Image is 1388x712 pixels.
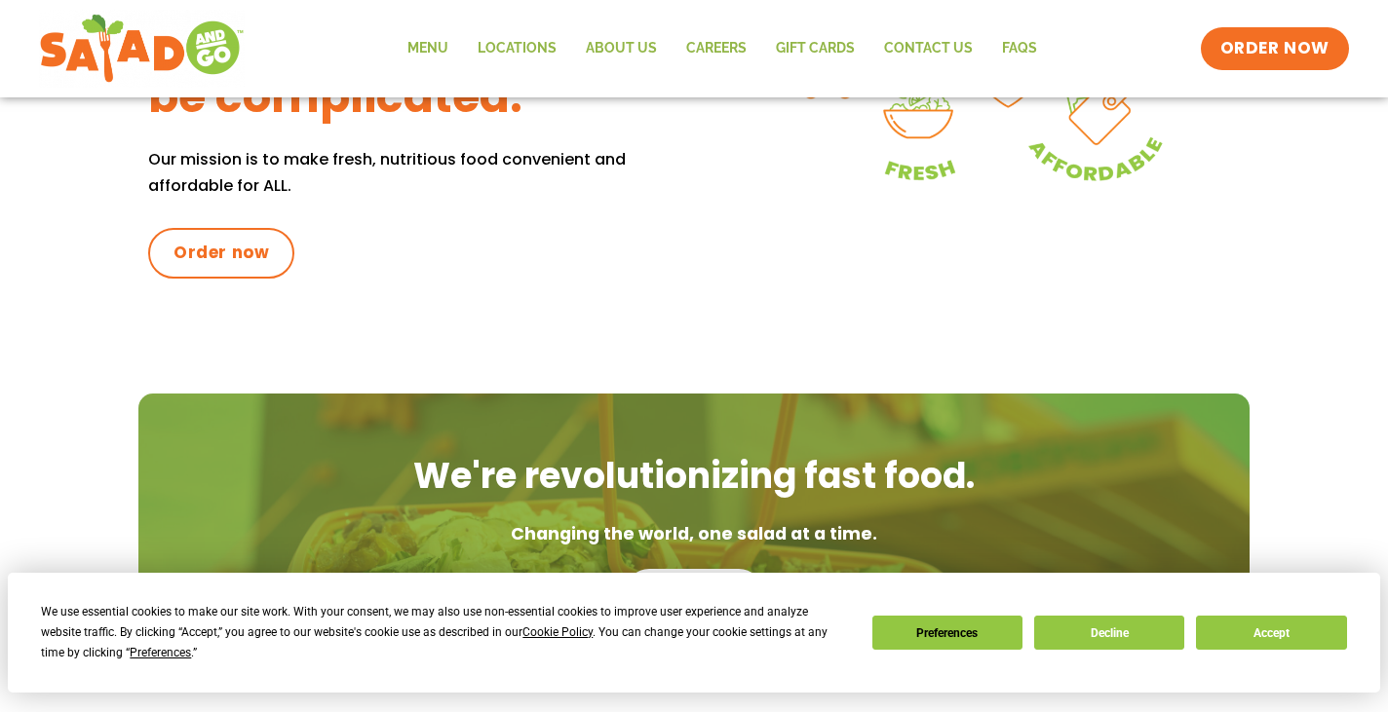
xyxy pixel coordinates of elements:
a: Contact Us [869,26,987,71]
a: FAQs [987,26,1052,71]
h2: We're revolutionizing fast food. [158,452,1230,501]
a: GIFT CARDS [761,26,869,71]
p: Changing the world, one salad at a time. [158,520,1230,549]
span: Cookie Policy [522,625,593,639]
button: Accept [1196,616,1346,650]
p: Our mission is to make fresh, nutritious food convenient and affordable for ALL. [148,146,694,199]
a: Menu [393,26,463,71]
h3: Good eating shouldn't be complicated. [148,10,694,127]
span: Preferences [130,646,191,659]
a: ORDER NOW [1201,27,1349,70]
a: Careers [672,26,761,71]
a: About Us [571,26,672,71]
img: new-SAG-logo-768×292 [39,10,245,88]
nav: Menu [393,26,1052,71]
a: Locations [463,26,571,71]
div: We use essential cookies to make our site work. With your consent, we may also use non-essential ... [41,602,848,663]
a: Order now [148,228,294,279]
a: Our Story [626,569,762,616]
button: Preferences [872,616,1022,650]
span: Order now [173,242,269,265]
button: Decline [1034,616,1184,650]
span: ORDER NOW [1220,37,1330,60]
div: Cookie Consent Prompt [8,573,1380,693]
